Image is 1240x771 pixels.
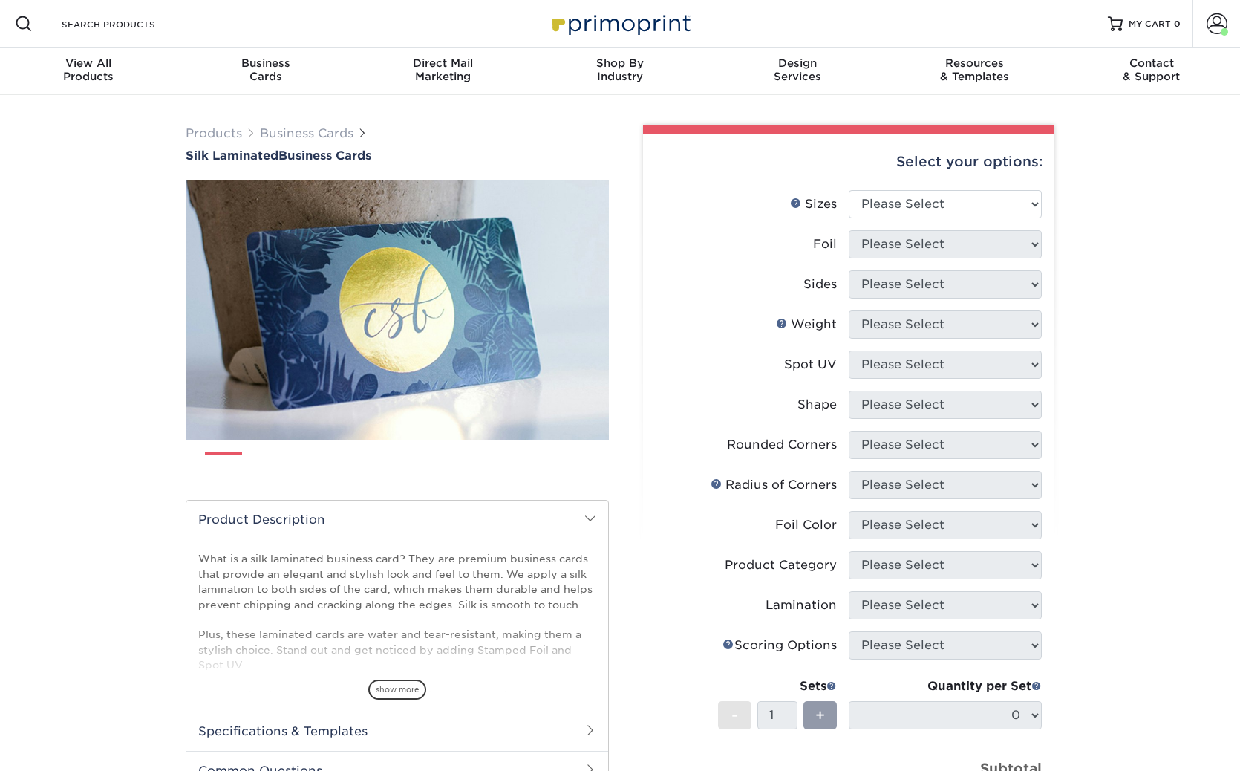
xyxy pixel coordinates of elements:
div: Foil Color [775,516,837,534]
span: MY CART [1129,18,1171,30]
h2: Specifications & Templates [186,712,608,750]
a: Direct MailMarketing [354,48,532,95]
div: Industry [532,56,709,83]
a: BusinessCards [177,48,355,95]
span: Design [708,56,886,70]
div: Rounded Corners [727,436,837,454]
div: Product Category [725,556,837,574]
div: Spot UV [784,356,837,374]
h2: Product Description [186,501,608,539]
span: Contact [1063,56,1240,70]
span: Resources [886,56,1063,70]
span: - [731,704,738,726]
div: Sizes [790,195,837,213]
img: Business Cards 07 [503,446,541,484]
img: Silk Laminated 01 [186,99,609,522]
div: Cards [177,56,355,83]
span: show more [368,680,426,700]
div: Sides [803,276,837,293]
span: Shop By [532,56,709,70]
div: Lamination [766,596,837,614]
span: Direct Mail [354,56,532,70]
img: Business Cards 06 [454,446,491,484]
div: Foil [813,235,837,253]
div: & Templates [886,56,1063,83]
a: Business Cards [260,126,353,140]
a: Resources& Templates [886,48,1063,95]
a: Products [186,126,242,140]
img: Business Cards 01 [205,447,242,484]
img: Business Cards 08 [553,446,590,484]
img: Business Cards 02 [255,446,292,484]
span: Business [177,56,355,70]
span: + [815,704,825,726]
img: Business Cards 03 [304,446,342,484]
div: Scoring Options [722,637,837,654]
div: Shape [797,396,837,414]
a: Shop ByIndustry [532,48,709,95]
img: Business Cards 05 [404,446,441,484]
span: Silk Laminated [186,149,278,163]
img: Business Cards 04 [354,446,391,484]
div: Marketing [354,56,532,83]
div: Sets [718,677,837,695]
img: Primoprint [546,7,694,39]
a: DesignServices [708,48,886,95]
a: Silk LaminatedBusiness Cards [186,149,609,163]
input: SEARCH PRODUCTS..... [60,15,205,33]
a: Contact& Support [1063,48,1240,95]
div: & Support [1063,56,1240,83]
div: Select your options: [655,134,1042,190]
div: Services [708,56,886,83]
span: 0 [1174,19,1181,29]
h1: Business Cards [186,149,609,163]
div: Radius of Corners [711,476,837,494]
div: Quantity per Set [849,677,1042,695]
div: Weight [776,316,837,334]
